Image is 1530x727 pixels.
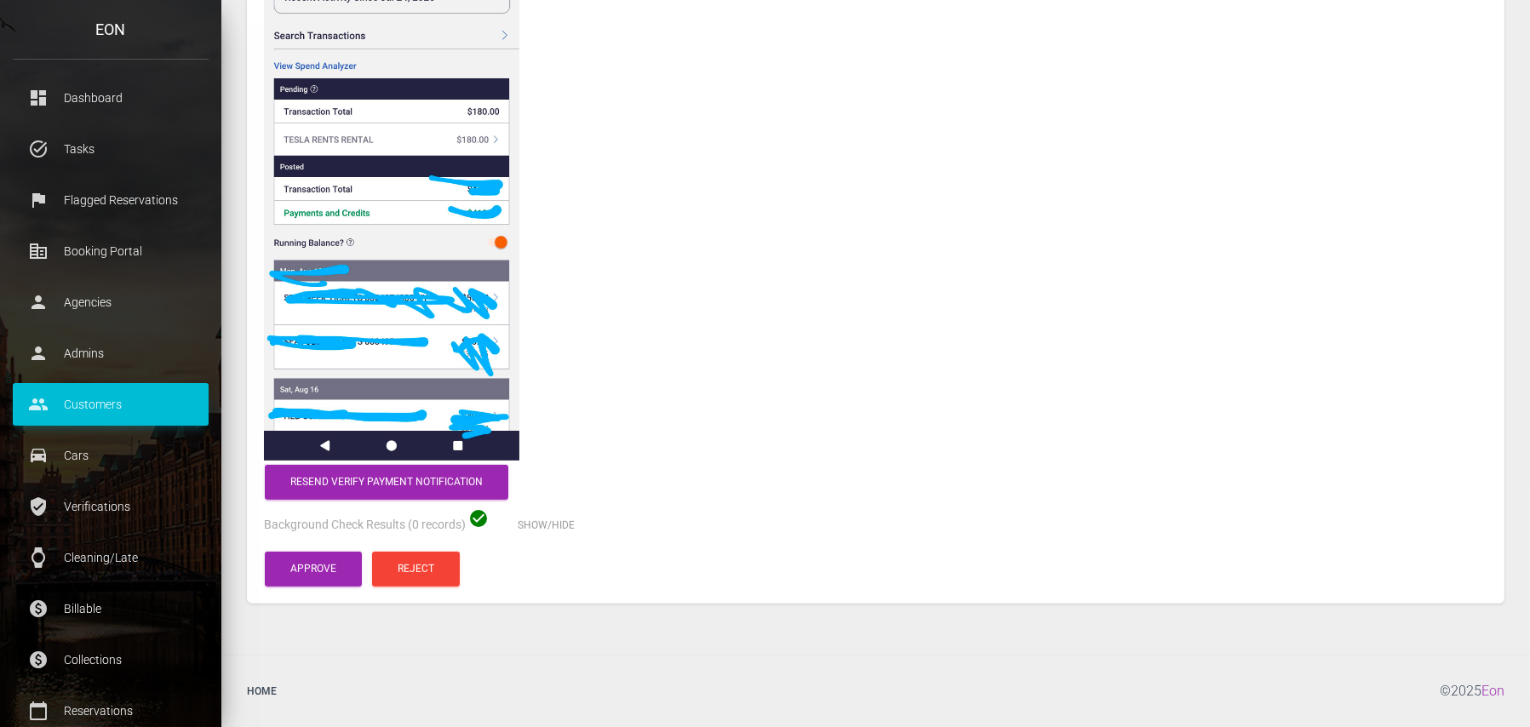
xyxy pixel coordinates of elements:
button: Resend verify payment notification [265,465,508,500]
p: Admins [26,341,196,366]
p: Billable [26,596,196,621]
p: Cleaning/Late [26,545,196,570]
a: people Customers [13,383,209,426]
a: person Admins [13,332,209,375]
button: Show/Hide [492,508,600,543]
p: Cars [26,443,196,468]
a: verified_user Verifications [13,485,209,528]
a: paid Collections [13,638,209,681]
div: © 2025 [1440,668,1517,714]
p: Agencies [26,289,196,315]
p: Tasks [26,136,196,162]
p: Booking Portal [26,238,196,264]
a: watch Cleaning/Late [13,536,209,579]
a: person Agencies [13,281,209,323]
a: flag Flagged Reservations [13,179,209,221]
p: Collections [26,647,196,673]
p: Reservations [26,698,196,724]
button: Approve [265,552,362,587]
a: Home [234,668,289,714]
p: Verifications [26,494,196,519]
a: Eon [1481,683,1504,699]
button: Reject [372,552,460,587]
p: Customers [26,392,196,417]
a: drive_eta Cars [13,434,209,477]
a: task_alt Tasks [13,128,209,170]
a: paid Billable [13,587,209,630]
label: Background Check Results (0 records) [264,517,466,534]
a: dashboard Dashboard [13,77,209,119]
p: Flagged Reservations [26,187,196,213]
a: corporate_fare Booking Portal [13,230,209,272]
span: check_circle [468,508,489,529]
p: Dashboard [26,85,196,111]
